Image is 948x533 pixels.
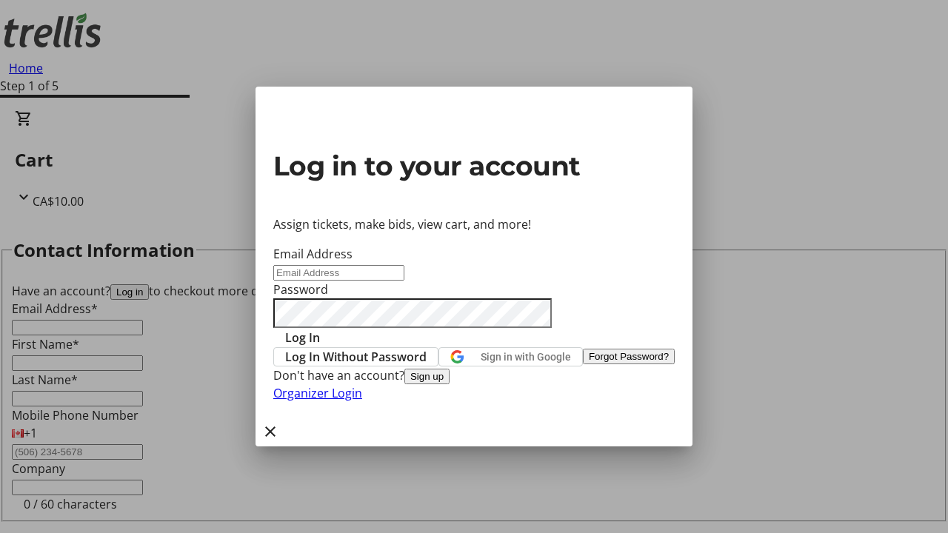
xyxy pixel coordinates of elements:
[285,348,427,366] span: Log In Without Password
[438,347,583,366] button: Sign in with Google
[273,265,404,281] input: Email Address
[273,329,332,346] button: Log In
[273,281,328,298] label: Password
[273,215,675,233] p: Assign tickets, make bids, view cart, and more!
[583,349,675,364] button: Forgot Password?
[273,366,675,384] div: Don't have an account?
[256,417,285,446] button: Close
[404,369,450,384] button: Sign up
[273,146,675,186] h2: Log in to your account
[481,351,571,363] span: Sign in with Google
[273,347,438,366] button: Log In Without Password
[273,385,362,401] a: Organizer Login
[285,329,320,346] span: Log In
[273,246,353,262] label: Email Address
